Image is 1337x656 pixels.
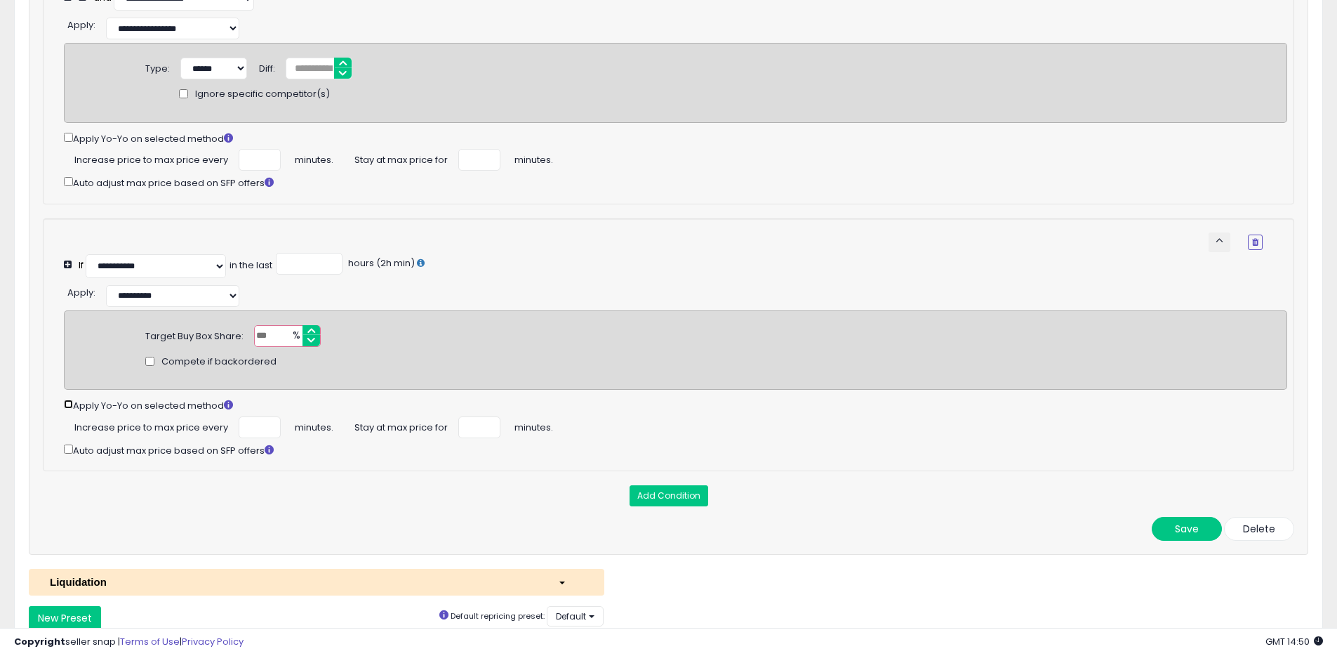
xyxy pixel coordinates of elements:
div: Type: [145,58,170,76]
div: Liquidation [39,575,547,589]
button: Save [1152,517,1222,541]
span: Increase price to max price every [74,149,228,167]
span: Default [556,610,586,622]
span: Apply [67,286,93,299]
div: : [67,14,95,32]
button: Delete [1224,517,1294,541]
div: Apply Yo-Yo on selected method [64,397,1287,413]
span: Stay at max price for [354,416,448,435]
button: Default [547,606,604,627]
span: Apply [67,18,93,32]
span: Stay at max price for [354,149,448,167]
span: Compete if backordered [161,355,277,369]
span: keyboard_arrow_up [1213,234,1226,247]
div: Target Buy Box Share: [145,325,244,343]
i: Remove Condition [1252,238,1258,247]
div: in the last [230,259,272,273]
a: Privacy Policy [182,635,244,648]
a: Terms of Use [120,635,180,648]
span: Ignore specific competitor(s) [195,88,330,101]
span: % [284,326,307,347]
span: hours (2h min) [346,256,415,270]
button: keyboard_arrow_up [1209,232,1230,252]
div: : [67,282,95,300]
span: 2025-09-16 14:50 GMT [1265,635,1323,648]
div: Auto adjust max price based on SFP offers [64,174,1287,190]
div: seller snap | | [14,636,244,649]
span: minutes. [514,416,553,435]
span: minutes. [295,416,333,435]
span: minutes. [514,149,553,167]
div: Auto adjust max price based on SFP offers [64,442,1287,458]
div: Diff: [259,58,275,76]
small: Default repricing preset: [451,610,545,622]
div: Apply Yo-Yo on selected method [64,130,1287,146]
span: Increase price to max price every [74,416,228,435]
span: minutes. [295,149,333,167]
button: Liquidation [29,569,604,595]
button: New Preset [29,606,101,630]
strong: Copyright [14,635,65,648]
button: Add Condition [630,485,708,506]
